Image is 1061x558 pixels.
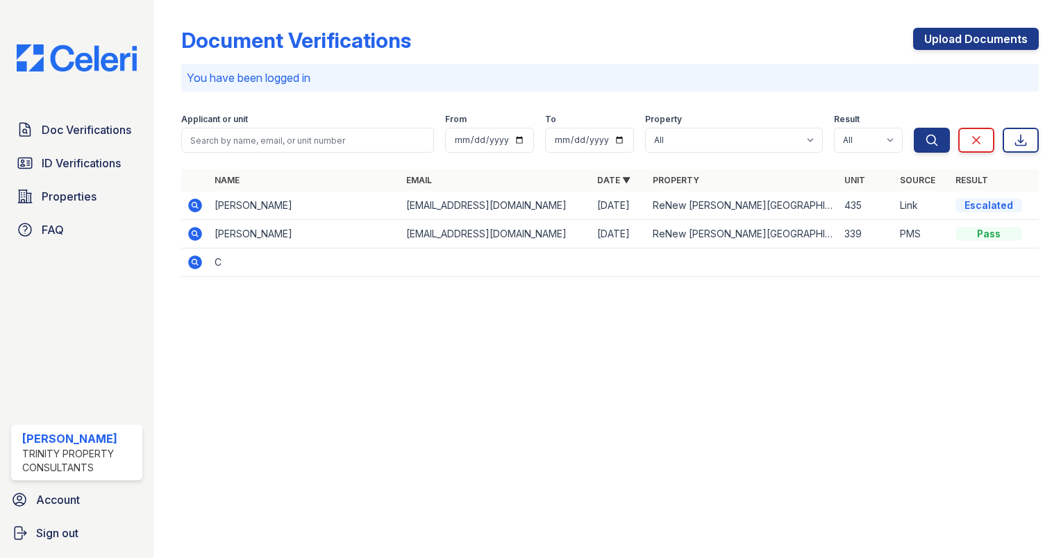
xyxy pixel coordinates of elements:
[181,114,248,125] label: Applicant or unit
[900,175,935,185] a: Source
[645,114,682,125] label: Property
[647,220,839,248] td: ReNew [PERSON_NAME][GEOGRAPHIC_DATA]
[36,525,78,541] span: Sign out
[955,198,1022,212] div: Escalated
[209,192,401,220] td: [PERSON_NAME]
[11,149,142,177] a: ID Verifications
[894,192,950,220] td: Link
[913,28,1039,50] a: Upload Documents
[6,519,148,547] a: Sign out
[42,121,131,138] span: Doc Verifications
[11,183,142,210] a: Properties
[955,175,988,185] a: Result
[406,175,432,185] a: Email
[6,486,148,514] a: Account
[11,216,142,244] a: FAQ
[839,220,894,248] td: 339
[36,491,80,508] span: Account
[955,227,1022,241] div: Pass
[22,430,137,447] div: [PERSON_NAME]
[894,220,950,248] td: PMS
[839,192,894,220] td: 435
[844,175,865,185] a: Unit
[401,220,592,248] td: [EMAIL_ADDRESS][DOMAIN_NAME]
[215,175,240,185] a: Name
[592,220,647,248] td: [DATE]
[597,175,630,185] a: Date ▼
[187,69,1033,86] p: You have been logged in
[181,128,434,153] input: Search by name, email, or unit number
[401,192,592,220] td: [EMAIL_ADDRESS][DOMAIN_NAME]
[647,192,839,220] td: ReNew [PERSON_NAME][GEOGRAPHIC_DATA]
[6,44,148,71] img: CE_Logo_Blue-a8612792a0a2168367f1c8372b55b34899dd931a85d93a1a3d3e32e68fde9ad4.png
[445,114,467,125] label: From
[592,192,647,220] td: [DATE]
[11,116,142,144] a: Doc Verifications
[42,221,64,238] span: FAQ
[545,114,556,125] label: To
[209,220,401,248] td: [PERSON_NAME]
[22,447,137,475] div: Trinity Property Consultants
[42,155,121,171] span: ID Verifications
[209,248,401,277] td: C
[181,28,411,53] div: Document Verifications
[653,175,699,185] a: Property
[834,114,860,125] label: Result
[42,188,97,205] span: Properties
